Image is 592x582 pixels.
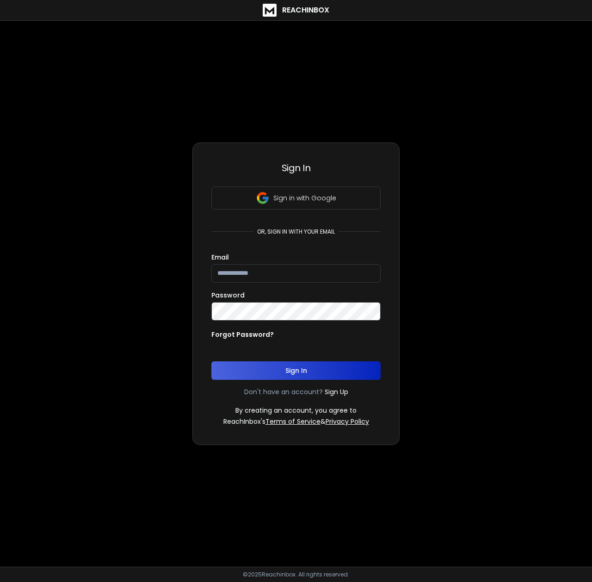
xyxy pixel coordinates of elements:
p: or, sign in with your email [253,228,339,235]
a: ReachInbox [263,4,329,17]
a: Sign Up [325,387,348,396]
a: Privacy Policy [326,417,369,426]
p: ReachInbox's & [223,417,369,426]
h1: ReachInbox [282,5,329,16]
p: Don't have an account? [244,387,323,396]
p: Forgot Password? [211,330,274,339]
p: Sign in with Google [273,193,336,203]
img: logo [263,4,277,17]
p: By creating an account, you agree to [235,406,357,415]
p: © 2025 Reachinbox. All rights reserved. [243,571,349,578]
h3: Sign In [211,161,381,174]
button: Sign In [211,361,381,380]
a: Terms of Service [265,417,321,426]
button: Sign in with Google [211,186,381,210]
label: Password [211,292,245,298]
label: Email [211,254,229,260]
